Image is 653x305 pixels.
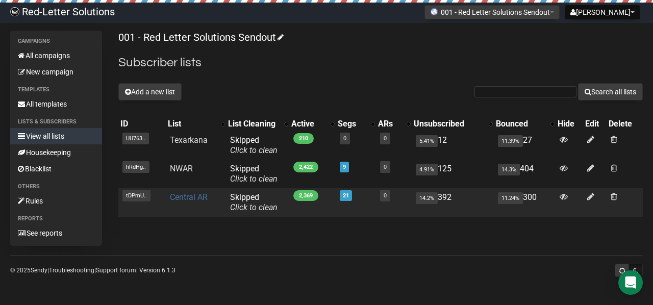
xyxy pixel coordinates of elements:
[494,131,556,160] td: 27
[494,188,556,217] td: 300
[10,96,102,112] a: All templates
[122,190,150,201] span: tDPmU..
[558,119,581,129] div: Hide
[10,144,102,161] a: Housekeeping
[168,119,216,129] div: List
[122,161,149,173] span: hRdHg..
[10,116,102,128] li: Lists & subscribers
[430,8,438,16] img: favicons
[10,265,175,276] p: © 2025 | | | Version 6.1.3
[293,133,314,144] span: 210
[228,119,279,129] div: List Cleaning
[384,192,387,199] a: 0
[96,267,136,274] a: Support forum
[578,83,643,100] button: Search all lists
[293,190,318,201] span: 2,369
[226,117,289,131] th: List Cleaning: No sort applied, activate to apply an ascending sort
[412,117,494,131] th: Unsubscribed: No sort applied, activate to apply an ascending sort
[412,188,494,217] td: 392
[416,164,438,175] span: 4.91%
[10,47,102,64] a: All campaigns
[565,5,640,19] button: [PERSON_NAME]
[120,119,164,129] div: ID
[10,193,102,209] a: Rules
[618,270,643,295] div: Open Intercom Messenger
[338,119,366,129] div: Segs
[10,225,102,241] a: See reports
[170,192,208,202] a: Central AR
[291,119,325,129] div: Active
[412,160,494,188] td: 125
[118,31,282,43] a: 001 - Red Letter Solutions Sendout
[384,164,387,170] a: 0
[10,213,102,225] li: Reports
[170,164,193,173] a: NWAR
[10,35,102,47] li: Campaigns
[496,119,545,129] div: Bounced
[118,83,182,100] button: Add a new list
[118,54,643,72] h2: Subscriber lists
[583,117,607,131] th: Edit: No sort applied, sorting is disabled
[49,267,94,274] a: Troubleshooting
[230,202,278,212] a: Click to clean
[416,192,438,204] span: 14.2%
[378,119,401,129] div: ARs
[585,119,605,129] div: Edit
[607,117,643,131] th: Delete: No sort applied, sorting is disabled
[414,119,484,129] div: Unsubscribed
[122,133,149,144] span: UU763..
[609,119,641,129] div: Delete
[343,164,346,170] a: 9
[556,117,583,131] th: Hide: No sort applied, sorting is disabled
[230,145,278,155] a: Click to clean
[416,135,438,147] span: 5.41%
[10,84,102,96] li: Templates
[343,135,346,142] a: 0
[170,135,208,145] a: Texarkana
[230,192,278,212] span: Skipped
[498,135,523,147] span: 11.39%
[10,181,102,193] li: Others
[10,64,102,80] a: New campaign
[10,161,102,177] a: Blacklist
[230,135,278,155] span: Skipped
[343,192,349,199] a: 21
[494,160,556,188] td: 404
[10,128,102,144] a: View all lists
[289,117,336,131] th: Active: No sort applied, activate to apply an ascending sort
[166,117,226,131] th: List: No sort applied, activate to apply an ascending sort
[498,164,520,175] span: 14.3%
[376,117,412,131] th: ARs: No sort applied, activate to apply an ascending sort
[412,131,494,160] td: 12
[31,267,47,274] a: Sendy
[384,135,387,142] a: 0
[10,7,19,16] img: 983279c4004ba0864fc8a668c650e103
[230,174,278,184] a: Click to clean
[498,192,523,204] span: 11.24%
[424,5,560,19] button: 001 - Red Letter Solutions Sendout
[293,162,318,172] span: 2,422
[230,164,278,184] span: Skipped
[118,117,166,131] th: ID: No sort applied, sorting is disabled
[336,117,376,131] th: Segs: No sort applied, activate to apply an ascending sort
[494,117,556,131] th: Bounced: No sort applied, activate to apply an ascending sort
